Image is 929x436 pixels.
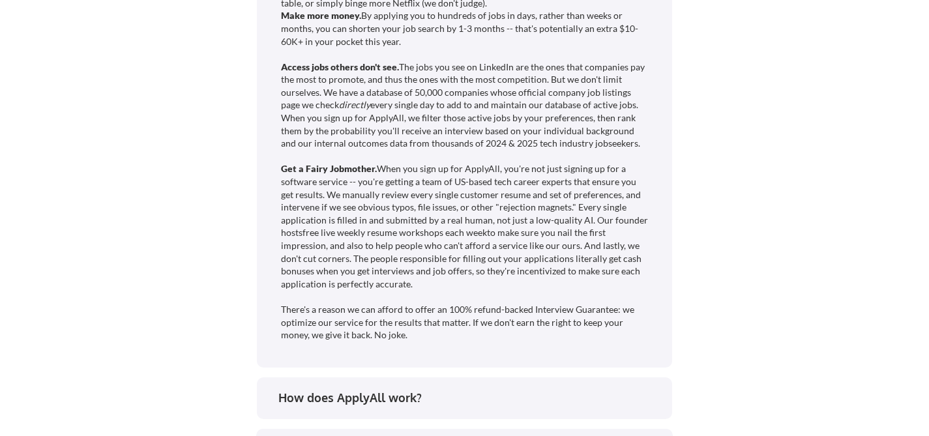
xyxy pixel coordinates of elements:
em: directly [339,99,370,110]
strong: Access jobs others don't see. [281,61,399,72]
strong: Make more money. [281,10,361,21]
strong: Get a Fairy Jobmother. [281,163,377,174]
a: free live weekly resume workshops each week [302,227,487,238]
div: How does ApplyAll work? [278,390,661,406]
